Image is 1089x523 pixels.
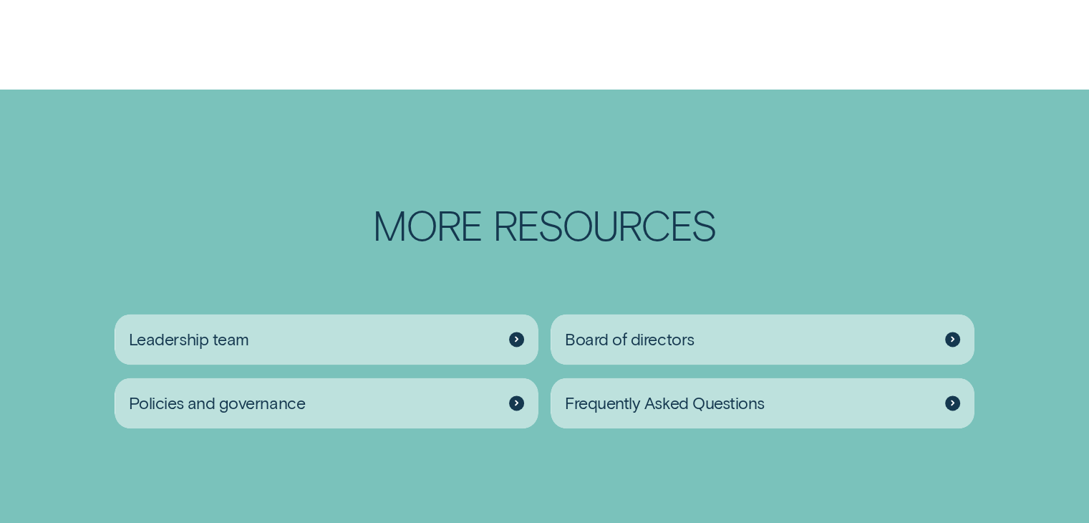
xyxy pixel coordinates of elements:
[551,378,974,428] a: Frequently Asked Questions
[565,329,694,350] span: Board of directors
[129,393,305,413] span: Policies and governance
[296,204,793,245] h2: More Resources
[115,314,538,365] a: Leadership team
[129,329,249,350] span: Leadership team
[115,378,538,428] a: Policies and governance
[551,314,974,365] a: Board of directors
[565,393,764,413] span: Frequently Asked Questions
